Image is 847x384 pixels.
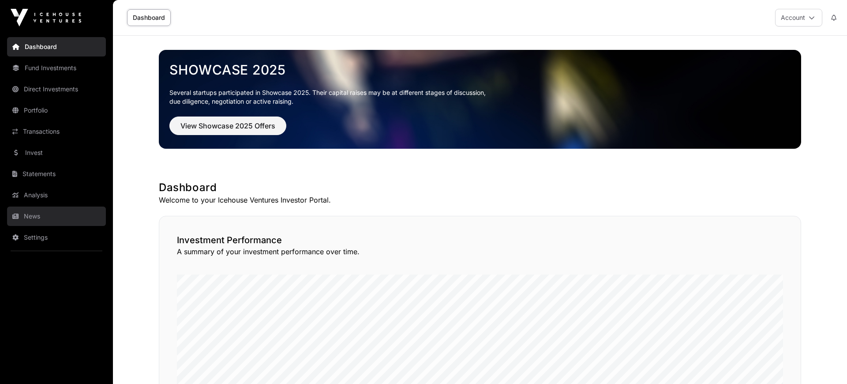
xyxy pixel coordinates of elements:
[169,62,791,78] a: Showcase 2025
[7,228,106,247] a: Settings
[169,125,286,134] a: View Showcase 2025 Offers
[7,101,106,120] a: Portfolio
[177,246,783,257] p: A summary of your investment performance over time.
[11,9,81,26] img: Icehouse Ventures Logo
[177,234,783,246] h2: Investment Performance
[775,9,822,26] button: Account
[7,79,106,99] a: Direct Investments
[159,50,801,149] img: Showcase 2025
[803,342,847,384] iframe: Chat Widget
[180,120,275,131] span: View Showcase 2025 Offers
[7,143,106,162] a: Invest
[159,181,801,195] h1: Dashboard
[7,122,106,141] a: Transactions
[127,9,171,26] a: Dashboard
[159,195,801,205] p: Welcome to your Icehouse Ventures Investor Portal.
[7,37,106,56] a: Dashboard
[169,88,791,106] p: Several startups participated in Showcase 2025. Their capital raises may be at different stages o...
[169,117,286,135] button: View Showcase 2025 Offers
[7,207,106,226] a: News
[7,58,106,78] a: Fund Investments
[7,164,106,184] a: Statements
[7,185,106,205] a: Analysis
